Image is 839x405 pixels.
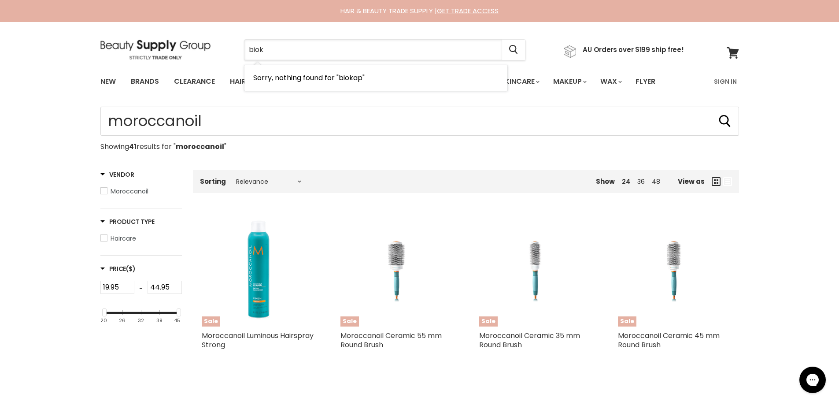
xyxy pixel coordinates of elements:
[148,281,182,294] input: Max Price
[340,331,442,350] a: Moroccanoil Ceramic 55 mm Round Brush
[594,72,627,91] a: Wax
[340,316,359,327] span: Sale
[437,6,499,15] a: GET TRADE ACCESS
[119,318,126,323] div: 26
[479,331,580,350] a: Moroccanoil Ceramic 35 mm Round Brush
[138,318,144,323] div: 32
[156,318,163,323] div: 39
[637,177,645,186] a: 36
[253,73,365,83] span: Sorry, nothing found for "biokap"
[709,72,742,91] a: Sign In
[202,214,314,327] a: Moroccanoil Luminous Hairspray StrongSale
[100,318,107,323] div: 20
[200,178,226,185] label: Sorting
[100,264,136,273] h3: Price($)
[100,217,155,226] h3: Product Type
[100,143,739,151] p: Showing results for " "
[479,316,498,327] span: Sale
[100,107,739,136] form: Product
[795,364,830,396] iframe: Gorgias live chat messenger
[100,281,135,294] input: Min Price
[678,178,705,185] span: View as
[111,187,148,196] span: Moroccanoil
[100,264,136,273] span: Price
[502,40,525,60] button: Search
[223,72,274,91] a: Haircare
[340,214,453,327] a: Moroccanoil Ceramic 55 mm Round BrushSale
[244,39,526,60] form: Product
[618,316,636,327] span: Sale
[176,141,224,152] strong: moroccanoil
[618,214,730,327] a: Moroccanoil Ceramic 45 mm Round BrushSale
[718,114,732,128] button: Search
[244,40,502,60] input: Search
[167,72,222,91] a: Clearance
[134,281,148,297] div: -
[244,65,507,91] li: No Results
[100,107,739,136] input: Search
[89,7,750,15] div: HAIR & BEAUTY TRADE SUPPLY |
[202,316,220,327] span: Sale
[100,234,182,243] a: Haircare
[636,214,711,327] img: Moroccanoil Ceramic 45 mm Round Brush
[359,214,433,327] img: Moroccanoil Ceramic 55 mm Round Brush
[652,177,660,186] a: 48
[498,214,572,327] img: Moroccanoil Ceramic 35 mm Round Brush
[202,214,314,327] img: Moroccanoil Luminous Hairspray Strong
[94,69,685,94] ul: Main menu
[547,72,592,91] a: Makeup
[126,264,135,273] span: ($)
[618,331,720,350] a: Moroccanoil Ceramic 45 mm Round Brush
[111,234,136,243] span: Haircare
[94,72,122,91] a: New
[100,170,134,179] h3: Vendor
[622,177,630,186] a: 24
[596,177,615,186] span: Show
[479,214,591,327] a: Moroccanoil Ceramic 35 mm Round BrushSale
[124,72,166,91] a: Brands
[129,141,137,152] strong: 41
[100,186,182,196] a: Moroccanoil
[202,331,314,350] a: Moroccanoil Luminous Hairspray Strong
[174,318,180,323] div: 45
[89,69,750,94] nav: Main
[494,72,545,91] a: Skincare
[629,72,662,91] a: Flyer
